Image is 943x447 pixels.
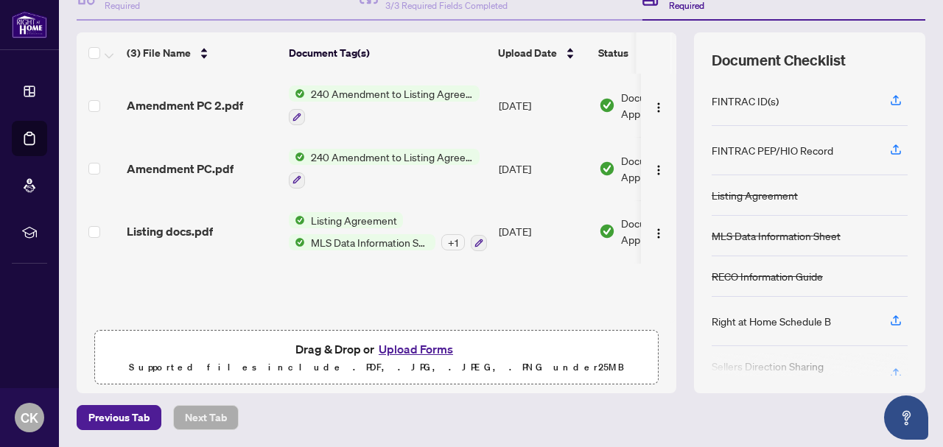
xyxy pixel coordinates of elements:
[647,94,670,117] button: Logo
[493,74,593,137] td: [DATE]
[127,222,213,240] span: Listing docs.pdf
[712,187,798,203] div: Listing Agreement
[712,268,823,284] div: RECO Information Guide
[493,137,593,200] td: [DATE]
[95,331,658,385] span: Drag & Drop orUpload FormsSupported files include .PDF, .JPG, .JPEG, .PNG under25MB
[647,157,670,180] button: Logo
[121,32,283,74] th: (3) File Name
[598,45,628,61] span: Status
[127,45,191,61] span: (3) File Name
[289,85,305,102] img: Status Icon
[305,149,480,165] span: 240 Amendment to Listing Agreement - Authority to Offer for Sale Price Change/Extension/Amendment(s)
[493,200,593,264] td: [DATE]
[289,234,305,250] img: Status Icon
[599,97,615,113] img: Document Status
[283,32,492,74] th: Document Tag(s)
[127,160,234,177] span: Amendment PC.pdf
[884,395,928,440] button: Open asap
[621,215,712,247] span: Document Approved
[653,164,665,176] img: Logo
[289,212,487,252] button: Status IconListing AgreementStatus IconMLS Data Information Sheet+1
[647,219,670,243] button: Logo
[173,405,239,430] button: Next Tab
[305,234,435,250] span: MLS Data Information Sheet
[712,313,831,329] div: Right at Home Schedule B
[492,32,592,74] th: Upload Date
[374,339,458,359] button: Upload Forms
[305,85,480,102] span: 240 Amendment to Listing Agreement - Authority to Offer for Sale Price Change/Extension/Amendment(s)
[653,102,665,113] img: Logo
[289,149,480,189] button: Status Icon240 Amendment to Listing Agreement - Authority to Offer for Sale Price Change/Extensio...
[289,85,480,125] button: Status Icon240 Amendment to Listing Agreement - Authority to Offer for Sale Price Change/Extensio...
[289,212,305,228] img: Status Icon
[127,96,243,114] span: Amendment PC 2.pdf
[599,161,615,177] img: Document Status
[621,152,712,185] span: Document Approved
[12,11,47,38] img: logo
[441,234,465,250] div: + 1
[712,142,833,158] div: FINTRAC PEP/HIO Record
[88,406,150,429] span: Previous Tab
[77,405,161,430] button: Previous Tab
[621,89,712,122] span: Document Approved
[712,93,779,109] div: FINTRAC ID(s)
[498,45,557,61] span: Upload Date
[712,50,846,71] span: Document Checklist
[104,359,649,376] p: Supported files include .PDF, .JPG, .JPEG, .PNG under 25 MB
[289,149,305,165] img: Status Icon
[599,223,615,239] img: Document Status
[653,228,665,239] img: Logo
[295,339,458,359] span: Drag & Drop or
[21,407,38,428] span: CK
[712,228,841,244] div: MLS Data Information Sheet
[305,212,403,228] span: Listing Agreement
[592,32,718,74] th: Status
